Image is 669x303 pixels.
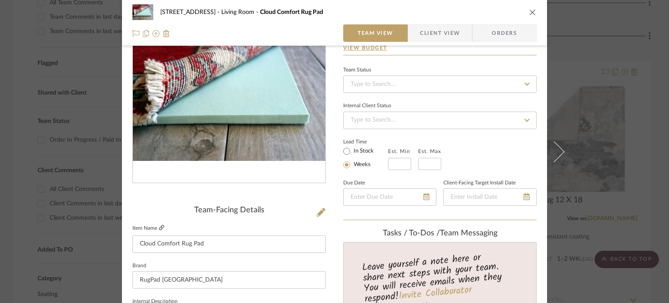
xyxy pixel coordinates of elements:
label: Due Date [343,181,365,185]
input: Enter Due Date [343,188,436,206]
label: In Stock [352,147,374,155]
div: Team-Facing Details [132,206,326,215]
label: Est. Min [388,148,410,154]
div: Team Status [343,68,371,72]
span: Team View [358,24,393,42]
label: Est. Max [418,148,441,154]
input: Type to Search… [343,112,537,129]
img: Remove from project [163,30,170,37]
img: d4f8dc9d-0691-4785-88fd-664fc5847d77_436x436.jpg [133,16,325,161]
input: Type to Search… [343,75,537,93]
span: Orders [482,24,527,42]
a: View Budget [343,44,537,51]
span: Tasks / To-Dos / [383,229,440,237]
div: Internal Client Status [343,104,391,108]
mat-radio-group: Select item type [343,146,388,170]
label: Lead Time [343,138,388,146]
span: Living Room [221,9,260,15]
span: Cloud Comfort Rug Pad [260,9,323,15]
div: team Messaging [343,229,537,238]
input: Enter Brand [132,271,326,289]
img: d4f8dc9d-0691-4785-88fd-664fc5847d77_48x40.jpg [132,3,153,21]
span: [STREET_ADDRESS] [160,9,221,15]
button: close [529,8,537,16]
label: Brand [132,264,146,268]
input: Enter Install Date [443,188,537,206]
span: Client View [420,24,460,42]
input: Enter Item Name [132,235,326,253]
label: Client-Facing Target Install Date [443,181,516,185]
label: Item Name [132,225,164,232]
label: Weeks [352,161,371,169]
div: 0 [133,16,325,161]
